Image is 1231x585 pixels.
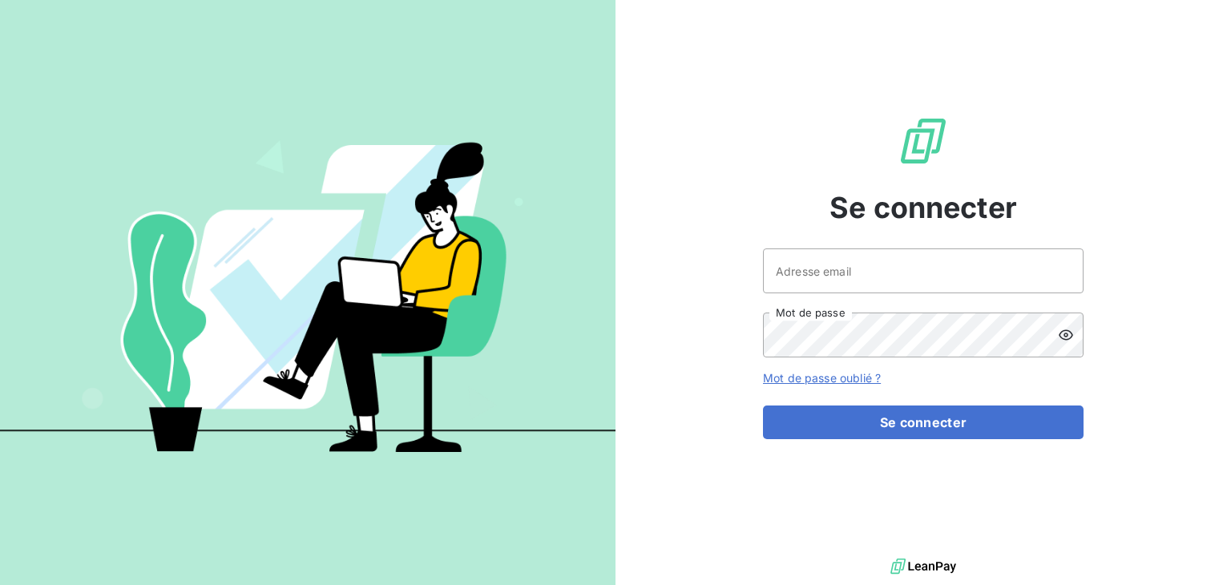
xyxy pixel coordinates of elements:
[890,555,956,579] img: logo
[763,248,1084,293] input: placeholder
[829,186,1017,229] span: Se connecter
[763,371,881,385] a: Mot de passe oublié ?
[898,115,949,167] img: Logo LeanPay
[763,405,1084,439] button: Se connecter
